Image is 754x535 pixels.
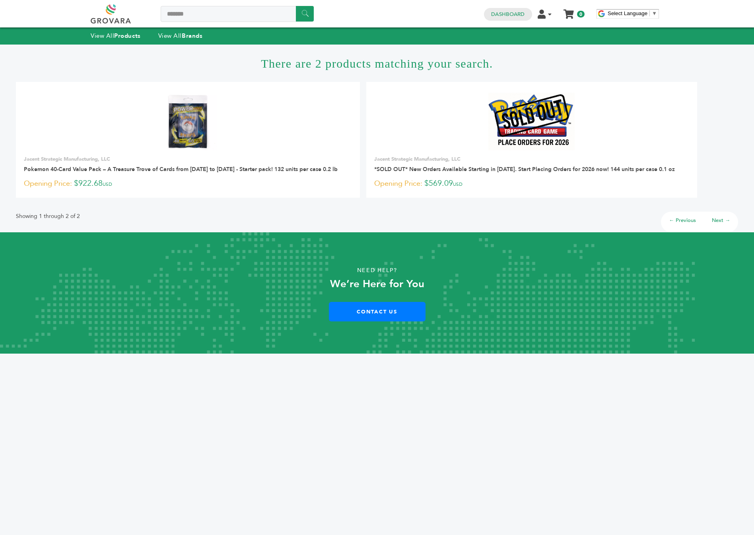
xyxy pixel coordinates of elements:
[24,178,72,189] span: Opening Price:
[330,277,424,291] strong: We’re Here for You
[159,93,217,150] img: Pokemon 40-Card Value Pack – A Treasure Trove of Cards from 1996 to 2024 - Starter pack! 132 unit...
[491,11,525,18] a: Dashboard
[374,178,422,189] span: Opening Price:
[608,10,647,16] span: Select Language
[374,156,689,163] p: Jacent Strategic Manufacturing, LLC
[24,156,352,163] p: Jacent Strategic Manufacturing, LLC
[24,165,338,173] a: Pokemon 40-Card Value Pack – A Treasure Trove of Cards from [DATE] to [DATE] - Starter pack! 132 ...
[114,32,140,40] strong: Products
[712,217,730,224] a: Next →
[374,165,675,173] a: *SOLD OUT* New Orders Available Starting in [DATE]. Start Placing Orders for 2026 now! 144 units ...
[488,93,575,150] img: *SOLD OUT* New Orders Available Starting in 2026. Start Placing Orders for 2026 now! 144 units pe...
[564,7,573,16] a: My Cart
[329,302,426,321] a: Contact Us
[608,10,657,16] a: Select Language​
[652,10,657,16] span: ▼
[649,10,650,16] span: ​
[103,181,112,187] span: USD
[577,11,585,18] span: 0
[669,217,696,224] a: ← Previous
[16,212,80,221] p: Showing 1 through 2 of 2
[453,181,463,187] span: USD
[24,178,352,190] p: $922.68
[374,178,689,190] p: $569.09
[38,265,716,276] p: Need Help?
[16,45,738,82] h1: There are 2 products matching your search.
[161,6,314,22] input: Search a product or brand...
[182,32,202,40] strong: Brands
[158,32,203,40] a: View AllBrands
[91,32,141,40] a: View AllProducts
